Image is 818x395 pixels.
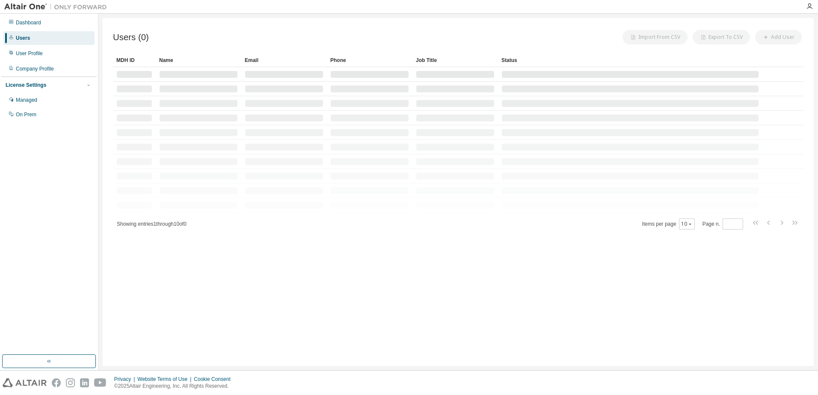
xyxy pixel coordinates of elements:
p: © 2025 Altair Engineering, Inc. All Rights Reserved. [114,383,236,390]
div: Website Terms of Use [137,376,194,383]
div: User Profile [16,50,43,57]
div: Status [501,53,759,67]
div: License Settings [6,82,46,88]
span: Items per page [642,218,695,230]
div: Email [245,53,323,67]
button: Export To CSV [693,30,750,44]
div: Phone [330,53,409,67]
div: On Prem [16,111,36,118]
span: Page n. [702,218,743,230]
img: altair_logo.svg [3,378,47,387]
div: Company Profile [16,65,54,72]
span: Users (0) [113,32,149,42]
button: 10 [681,221,693,227]
img: linkedin.svg [80,378,89,387]
img: instagram.svg [66,378,75,387]
img: youtube.svg [94,378,107,387]
button: Add User [755,30,802,44]
div: Cookie Consent [194,376,235,383]
div: Privacy [114,376,137,383]
div: Dashboard [16,19,41,26]
div: Name [159,53,238,67]
div: Job Title [416,53,495,67]
div: MDH ID [116,53,152,67]
button: Import From CSV [622,30,688,44]
div: Managed [16,97,37,103]
img: Altair One [4,3,111,11]
img: facebook.svg [52,378,61,387]
span: Showing entries 1 through 10 of 0 [117,221,187,227]
div: Users [16,35,30,41]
